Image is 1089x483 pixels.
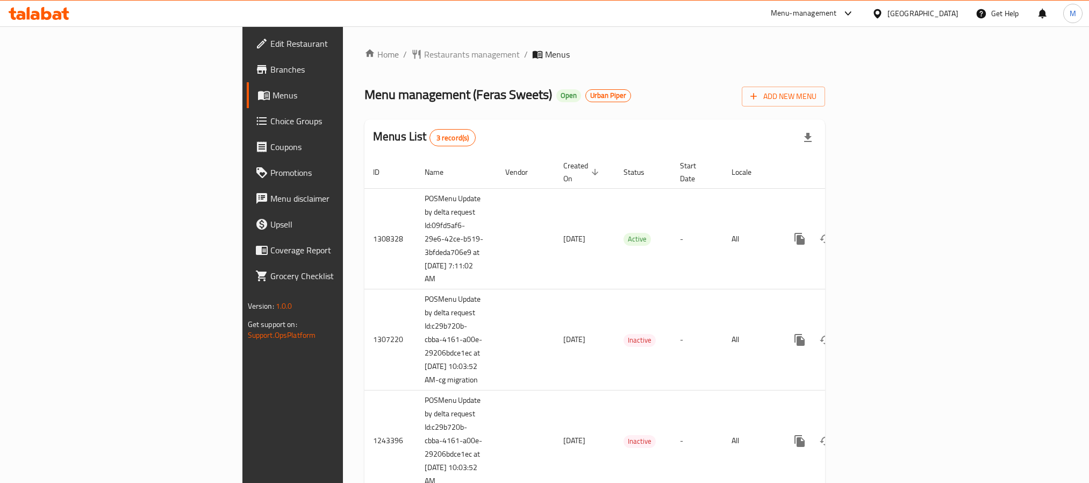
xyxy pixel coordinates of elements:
span: Menu management ( Feras Sweets ) [364,82,552,106]
a: Upsell [247,211,424,237]
span: Inactive [624,334,656,346]
div: Inactive [624,334,656,347]
a: Coupons [247,134,424,160]
li: / [524,48,528,61]
button: more [787,327,813,353]
span: Created On [563,159,602,185]
td: All [723,188,778,289]
div: Open [556,89,581,102]
button: more [787,428,813,454]
button: Add New Menu [742,87,825,106]
a: Menus [247,82,424,108]
div: Export file [795,125,821,151]
span: Name [425,166,457,179]
span: Upsell [270,218,415,231]
button: Change Status [813,226,839,252]
span: Vendor [505,166,542,179]
span: Edit Restaurant [270,37,415,50]
a: Support.OpsPlatform [248,328,316,342]
td: All [723,289,778,390]
span: [DATE] [563,332,585,346]
div: Menu-management [771,7,837,20]
span: Get support on: [248,317,297,331]
span: Grocery Checklist [270,269,415,282]
span: [DATE] [563,434,585,448]
span: ID [373,166,393,179]
span: Version: [248,299,274,313]
span: Restaurants management [424,48,520,61]
span: Inactive [624,435,656,448]
span: Start Date [680,159,710,185]
button: Change Status [813,428,839,454]
div: [GEOGRAPHIC_DATA] [887,8,958,19]
td: - [671,289,723,390]
span: Menus [273,89,415,102]
a: Edit Restaurant [247,31,424,56]
span: Coupons [270,140,415,153]
a: Restaurants management [411,48,520,61]
nav: breadcrumb [364,48,825,61]
h2: Menus List [373,129,476,146]
a: Grocery Checklist [247,263,424,289]
span: M [1070,8,1076,19]
span: 1.0.0 [276,299,292,313]
a: Choice Groups [247,108,424,134]
td: - [671,188,723,289]
td: POSMenu Update by delta request Id:09fd5af6-29e6-42ce-b519-3bfdeda706e9 at [DATE] 7:11:02 AM [416,188,497,289]
button: Change Status [813,327,839,353]
div: Inactive [624,435,656,448]
span: Urban Piper [586,91,631,100]
td: POSMenu Update by delta request Id:c29b720b-cbba-4161-a00e-29206bdce1ec at [DATE] 10:03:52 AM-cg ... [416,289,497,390]
span: Add New Menu [750,90,816,103]
button: more [787,226,813,252]
th: Actions [778,156,899,189]
span: Coverage Report [270,244,415,257]
span: Branches [270,63,415,76]
span: [DATE] [563,232,585,246]
span: Choice Groups [270,115,415,127]
a: Coverage Report [247,237,424,263]
span: Open [556,91,581,100]
span: Promotions [270,166,415,179]
a: Branches [247,56,424,82]
span: Active [624,233,651,245]
span: Locale [732,166,765,179]
span: 3 record(s) [430,133,476,143]
span: Menu disclaimer [270,192,415,205]
a: Promotions [247,160,424,186]
span: Status [624,166,658,179]
span: Menus [545,48,570,61]
a: Menu disclaimer [247,186,424,211]
div: Active [624,233,651,246]
div: Total records count [429,129,476,146]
